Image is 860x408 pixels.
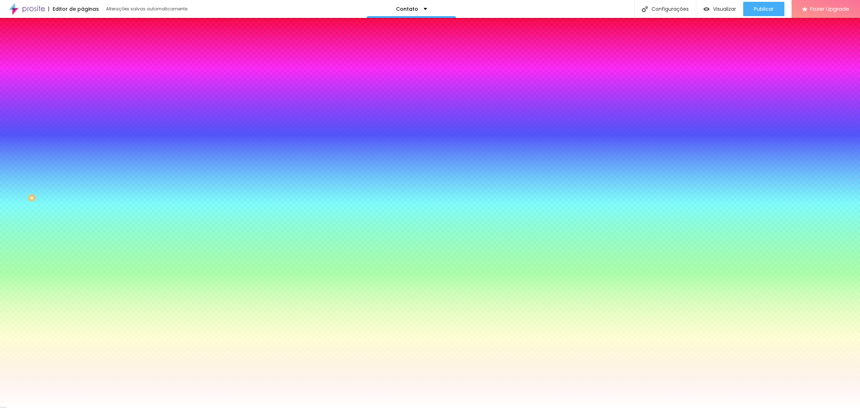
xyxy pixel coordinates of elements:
span: Fazer Upgrade [810,6,849,12]
p: Contato [396,6,418,11]
button: Publicar [743,2,784,16]
img: Icone [642,6,648,12]
img: view-1.svg [703,6,709,12]
div: Editor de páginas [48,6,99,11]
span: Publicar [754,6,774,12]
div: Alterações salvas automaticamente [106,7,188,11]
span: Visualizar [713,6,736,12]
button: Visualizar [696,2,743,16]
